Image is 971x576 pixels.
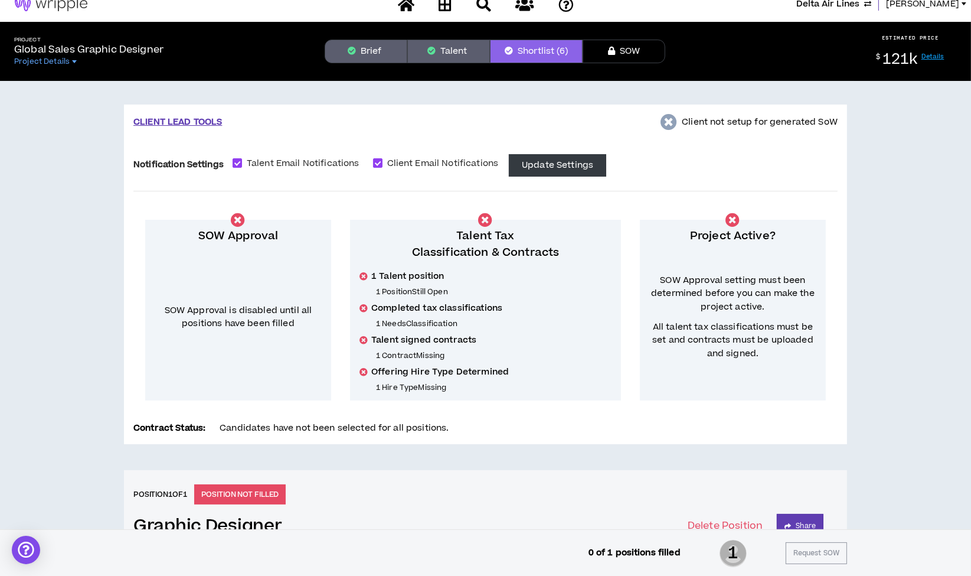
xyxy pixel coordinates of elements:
p: 0 of 1 positions filled [589,546,681,559]
span: 1 [720,539,747,568]
p: Client not setup for generated SoW [682,116,838,129]
span: 1 Talent position [371,271,444,282]
p: 1 Position Still Open [376,287,612,297]
span: Project Details [14,57,70,66]
span: Talent signed contracts [371,334,476,346]
a: Graphic Designer [133,516,282,536]
label: Notification Settings [133,154,224,175]
button: SOW [583,40,665,63]
button: Shortlist (6) [490,40,583,63]
p: Global Sales Graphic Designer [14,43,164,57]
p: ESTIMATED PRICE [882,34,939,41]
p: 1 Hire Type Missing [376,383,612,392]
p: Contract Status: [133,422,205,435]
span: All talent tax classifications must be set and contracts must be uploaded and signed. [649,321,816,360]
span: Offering Hire Type Determined [371,366,509,378]
a: Details [921,52,944,61]
div: Open Intercom Messenger [12,536,40,564]
p: SOW Approval [155,228,322,245]
p: POSITION NOT FILLED [194,484,286,505]
span: SOW Approval setting must been determined before you can make the project active. [649,274,816,314]
span: Talent Email Notifications [242,157,364,170]
span: Candidates have not been selected for all positions. [220,422,449,434]
button: Share [777,514,823,538]
p: Project Active? [649,228,816,245]
button: Brief [325,40,407,63]
p: CLIENT LEAD TOOLS [133,116,222,129]
span: SOW Approval is disabled until all positions have been filled [165,304,312,330]
span: 121k [882,49,918,70]
button: Delete Position [688,514,763,538]
p: Talent Tax Classification & Contracts [359,228,612,261]
button: Talent [407,40,490,63]
span: Client Email Notifications [382,157,504,170]
h6: Position 1 of 1 [133,489,187,500]
p: 1 Contract Missing [376,351,612,360]
p: 1 Needs Classification [376,319,612,328]
button: Update Settings [509,154,606,177]
h5: Project [14,37,164,43]
span: Completed tax classifications [371,302,502,314]
sup: $ [877,52,881,62]
button: Request SOW [786,542,847,564]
